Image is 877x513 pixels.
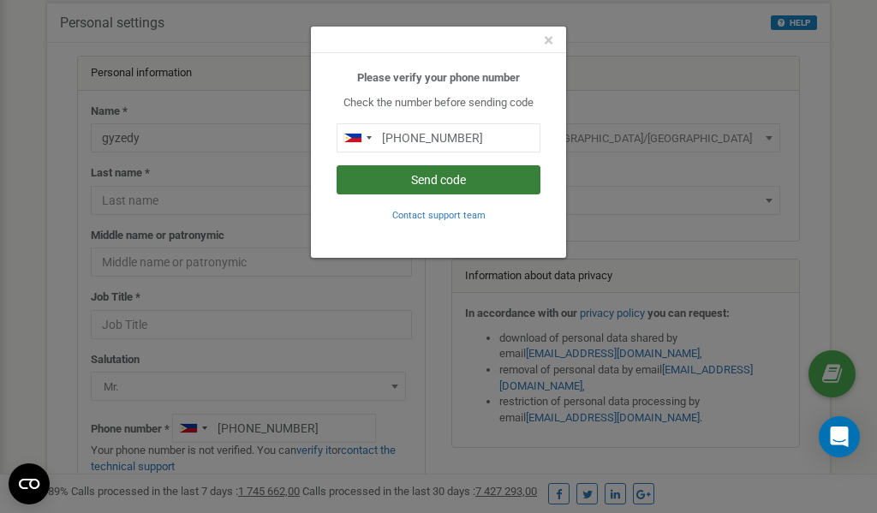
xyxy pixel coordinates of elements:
p: Check the number before sending code [337,95,540,111]
b: Please verify your phone number [357,71,520,84]
div: Open Intercom Messenger [819,416,860,457]
div: Telephone country code [337,124,377,152]
a: Contact support team [392,208,486,221]
button: Open CMP widget [9,463,50,504]
small: Contact support team [392,210,486,221]
button: Close [544,32,553,50]
span: × [544,30,553,51]
input: 0905 123 4567 [337,123,540,152]
button: Send code [337,165,540,194]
